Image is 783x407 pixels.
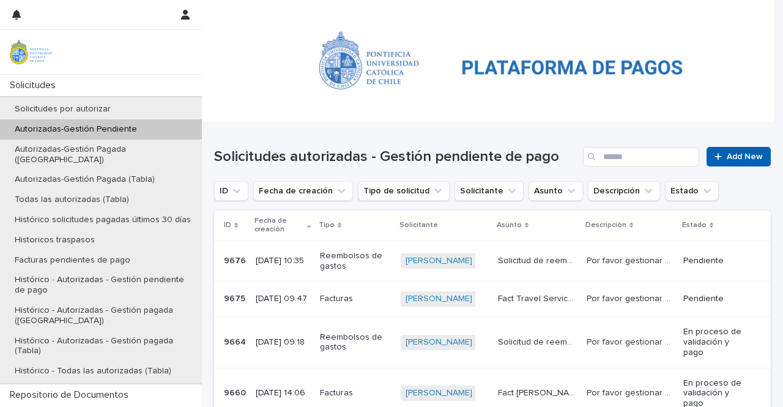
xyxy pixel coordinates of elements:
[256,337,310,348] p: [DATE] 09:18
[406,294,472,304] a: [PERSON_NAME]
[224,335,248,348] p: 9664
[214,181,248,201] button: ID
[583,147,699,166] input: Search
[320,332,391,353] p: Reembolsos de gastos
[224,218,231,232] p: ID
[5,144,202,165] p: Autorizadas-Gestión Pagada ([GEOGRAPHIC_DATA])
[320,251,391,272] p: Reembolsos de gastos
[256,256,310,266] p: [DATE] 10:35
[587,253,676,266] p: Por favor gestionar el reembolso por Compra de alimentos para Terreno Curso RCE1000. Gracias!
[406,337,472,348] a: [PERSON_NAME]
[5,80,65,91] p: Solicitudes
[320,388,391,398] p: Facturas
[498,291,579,304] p: Fact Travel Services n° 13636
[5,195,139,205] p: Todas las autorizadas (Tabla)
[5,174,165,185] p: Autorizadas-Gestión Pagada (Tabla)
[5,255,140,266] p: Facturas pendientes de pago
[587,386,676,398] p: Por favor gestionar el pago por Desayuno para los adjudicados del Concurso Exploración de ANID de...
[224,253,248,266] p: 9676
[498,253,579,266] p: Solicitud de reembolso Andreina Quintero
[5,366,181,376] p: Histórico - Todas las autorizadas (Tabla)
[224,291,248,304] p: 9675
[498,335,579,348] p: Solicitud de reembolso Sofia
[5,336,202,357] p: Histórico - Autorizadas - Gestión pagada (Tabla)
[5,215,201,225] p: Histórico solicitudes pagadas últimos 30 días
[497,218,522,232] p: Asunto
[214,282,771,317] tr: 96759675 [DATE] 09:47Facturas[PERSON_NAME] Fact Travel Services n° 13636Fact Travel Services n° 1...
[455,181,524,201] button: Solicitante
[588,181,660,201] button: Descripción
[406,256,472,266] a: [PERSON_NAME]
[406,388,472,398] a: [PERSON_NAME]
[707,147,771,166] a: Add New
[5,275,202,296] p: Histórico - Autorizadas - Gestión pendiente de pago
[399,218,438,232] p: Solicitante
[253,181,353,201] button: Fecha de creación
[587,335,676,348] p: Por favor gestionar el reembolso por compra de regalos para Foro Japón. Gracias!
[265,3,393,17] p: Autorizadas-Gestión Pendiente
[585,218,626,232] p: Descripción
[587,291,676,304] p: Por favor gestionar el pago de la factura por compra de pasajes MEB para Johannesburgo. Gracias!
[208,2,252,17] a: Solicitudes
[320,294,391,304] p: Facturas
[256,294,310,304] p: [DATE] 09:47
[5,305,202,326] p: Histórico - Autorizadas - Gestión pagada ([GEOGRAPHIC_DATA])
[214,241,771,282] tr: 96769676 [DATE] 10:35Reembolsos de gastos[PERSON_NAME] Solicitud de reembolso [PERSON_NAME]Solici...
[254,214,304,237] p: Fecha de creación
[727,152,763,161] span: Add New
[358,181,450,201] button: Tipo de solicitud
[683,256,751,266] p: Pendiente
[224,386,248,398] p: 9660
[256,388,310,398] p: [DATE] 14:06
[214,317,771,368] tr: 96649664 [DATE] 09:18Reembolsos de gastos[PERSON_NAME] Solicitud de reembolso [PERSON_NAME]Solici...
[683,294,751,304] p: Pendiente
[214,148,578,166] h1: Solicitudes autorizadas - Gestión pendiente de pago
[5,104,121,114] p: Solicitudes por autorizar
[498,386,579,398] p: Fact Brucher n° 233
[5,124,147,135] p: Autorizadas-Gestión Pendiente
[682,218,707,232] p: Estado
[529,181,583,201] button: Asunto
[5,235,105,245] p: Historicos traspasos
[319,218,335,232] p: Tipo
[10,40,52,64] img: iqsleoUpQLaG7yz5l0jK
[5,389,138,401] p: Repositorio de Documentos
[665,181,719,201] button: Estado
[683,327,751,357] p: En proceso de validación y pago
